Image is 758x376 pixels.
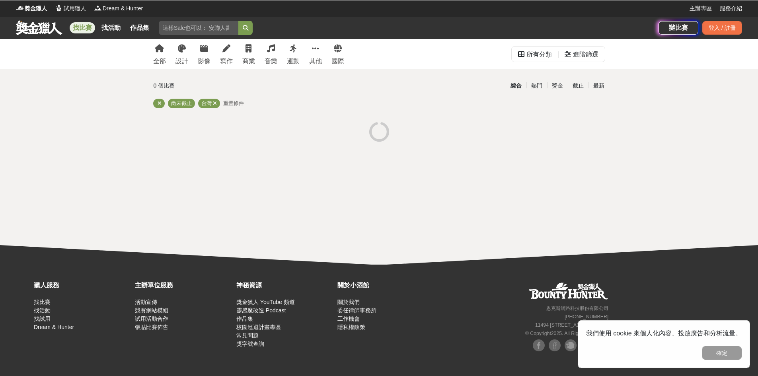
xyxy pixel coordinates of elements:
span: Dream & Hunter [103,4,143,13]
img: Logo [94,4,102,12]
small: [PHONE_NUMBER] [565,314,608,320]
div: 最新 [588,79,609,93]
a: 辦比賽 [659,21,698,35]
div: 綜合 [506,79,526,93]
a: 靈感魔改造 Podcast [236,307,286,314]
a: 找活動 [98,22,124,33]
a: 運動 [287,39,300,69]
input: 這樣Sale也可以： 安聯人壽創意銷售法募集 [159,21,238,35]
div: 熱門 [526,79,547,93]
a: 活動宣傳 [135,299,157,305]
a: 找試用 [34,316,51,322]
div: 主辦單位服務 [135,281,232,290]
img: Logo [16,4,24,12]
div: 設計 [175,56,188,66]
a: 獎金獵人 YouTube 頻道 [236,299,295,305]
div: 寫作 [220,56,233,66]
div: 獵人服務 [34,281,131,290]
img: Plurk [565,339,577,351]
a: 作品集 [236,316,253,322]
a: 服務介紹 [720,4,742,13]
img: Logo [55,4,63,12]
div: 所有分類 [526,47,552,62]
a: 影像 [198,39,210,69]
div: 進階篩選 [573,47,598,62]
div: 登入 / 註冊 [702,21,742,35]
a: 隱私權政策 [337,324,365,330]
div: 影像 [198,56,210,66]
a: Logo試用獵人 [55,4,86,13]
small: © Copyright 2025 . All Rights Reserved. [525,331,608,336]
span: 重置條件 [223,100,244,106]
a: 委任律師事務所 [337,307,376,314]
a: Dream & Hunter [34,324,74,330]
a: 音樂 [265,39,277,69]
a: 其他 [309,39,322,69]
img: Facebook [533,339,545,351]
a: 競賽網站模組 [135,307,168,314]
a: 主辦專區 [690,4,712,13]
img: Facebook [549,339,561,351]
a: Logo獎金獵人 [16,4,47,13]
span: 我們使用 cookie 來個人化內容、投放廣告和分析流量。 [586,330,742,337]
a: 常見問題 [236,332,259,339]
a: 找比賽 [34,299,51,305]
div: 音樂 [265,56,277,66]
a: 張貼比賽佈告 [135,324,168,330]
div: 全部 [153,56,166,66]
button: 確定 [702,346,742,360]
div: 商業 [242,56,255,66]
div: 國際 [331,56,344,66]
div: 運動 [287,56,300,66]
a: 找比賽 [70,22,95,33]
a: 國際 [331,39,344,69]
span: 獎金獵人 [25,4,47,13]
a: 關於我們 [337,299,360,305]
small: 恩克斯網路科技股份有限公司 [546,306,608,311]
a: 獎字號查詢 [236,341,264,347]
span: 尚未截止 [171,100,192,106]
span: 試用獵人 [64,4,86,13]
a: 商業 [242,39,255,69]
div: 神秘資源 [236,281,333,290]
div: 獎金 [547,79,568,93]
a: 校園巡迴計畫專區 [236,324,281,330]
a: 設計 [175,39,188,69]
a: 工作機會 [337,316,360,322]
div: 截止 [568,79,588,93]
a: 找活動 [34,307,51,314]
a: 試用活動合作 [135,316,168,322]
a: LogoDream & Hunter [94,4,143,13]
div: 0 個比賽 [154,79,304,93]
span: 台灣 [201,100,212,106]
small: 11494 [STREET_ADDRESS] 3 樓 [535,322,608,328]
div: 關於小酒館 [337,281,435,290]
div: 其他 [309,56,322,66]
a: 作品集 [127,22,152,33]
a: 寫作 [220,39,233,69]
a: 全部 [153,39,166,69]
